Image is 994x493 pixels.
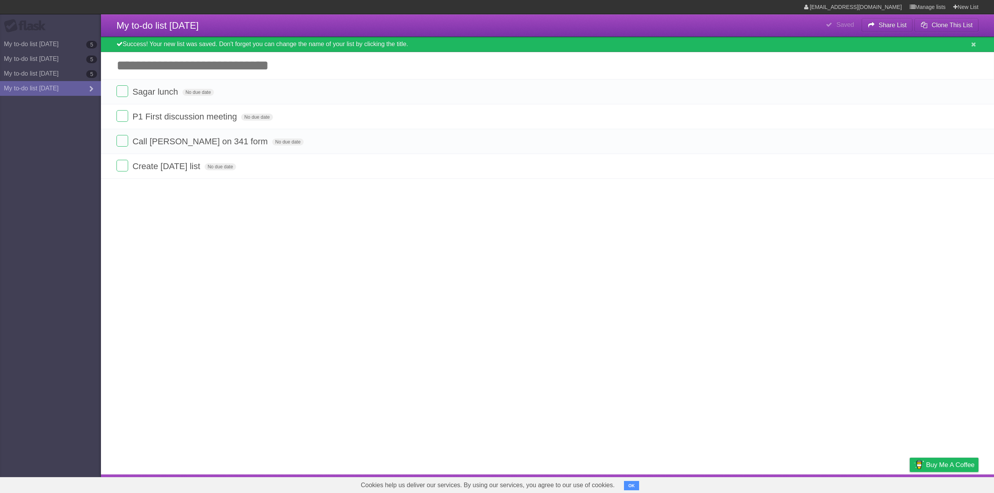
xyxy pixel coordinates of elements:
[832,476,864,491] a: Developers
[86,55,97,63] b: 5
[116,20,199,31] span: My to-do list [DATE]
[116,135,128,147] label: Done
[205,163,236,170] span: No due date
[272,138,304,145] span: No due date
[132,87,180,97] span: Sagar lunch
[900,476,920,491] a: Privacy
[836,21,854,28] b: Saved
[624,481,639,490] button: OK
[914,458,924,471] img: Buy me a coffee
[930,476,978,491] a: Suggest a feature
[132,112,239,121] span: P1 First discussion meeting
[116,110,128,122] label: Done
[241,114,273,121] span: No due date
[931,22,973,28] b: Clone This List
[873,476,890,491] a: Terms
[116,85,128,97] label: Done
[86,70,97,78] b: 5
[132,137,269,146] span: Call [PERSON_NAME] on 341 form
[910,458,978,472] a: Buy me a coffee
[926,458,975,472] span: Buy me a coffee
[132,161,202,171] span: Create [DATE] list
[4,19,50,33] div: Flask
[101,37,994,52] div: Success! Your new list was saved. Don't forget you can change the name of your list by clicking t...
[914,18,978,32] button: Clone This List
[879,22,907,28] b: Share List
[86,41,97,48] b: 5
[116,160,128,171] label: Done
[353,477,622,493] span: Cookies help us deliver our services. By using our services, you agree to our use of cookies.
[806,476,823,491] a: About
[182,89,214,96] span: No due date
[862,18,913,32] button: Share List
